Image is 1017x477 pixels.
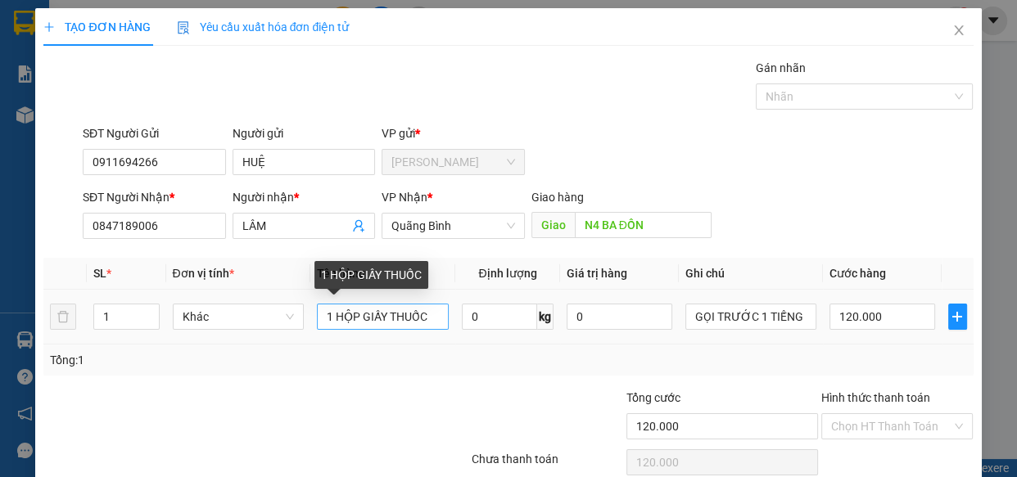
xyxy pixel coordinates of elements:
[478,267,536,280] span: Định lượng
[93,267,106,280] span: SL
[567,304,672,330] input: 0
[177,21,190,34] img: icon
[233,124,376,142] div: Người gửi
[317,304,449,330] input: VD: Bàn, Ghế
[679,258,824,290] th: Ghi chú
[391,150,515,174] span: Bảo Lộc
[83,188,226,206] div: SĐT Người Nhận
[829,267,886,280] span: Cước hàng
[575,212,712,238] input: Dọc đường
[821,391,930,404] label: Hình thức thanh toán
[567,267,627,280] span: Giá trị hàng
[352,219,365,232] span: user-add
[531,212,575,238] span: Giao
[177,20,350,34] span: Yêu cầu xuất hóa đơn điện tử
[537,304,554,330] span: kg
[391,214,515,238] span: Quãng Bình
[952,24,965,37] span: close
[83,124,226,142] div: SĐT Người Gửi
[183,304,295,329] span: Khác
[936,8,982,54] button: Close
[949,310,966,323] span: plus
[382,191,427,204] span: VP Nhận
[173,267,234,280] span: Đơn vị tính
[756,61,806,74] label: Gán nhãn
[382,124,525,142] div: VP gửi
[50,351,394,369] div: Tổng: 1
[531,191,584,204] span: Giao hàng
[314,261,428,289] div: 1 HỘP GIẤY THUỐC
[233,188,376,206] div: Người nhận
[626,391,680,404] span: Tổng cước
[50,304,76,330] button: delete
[43,21,55,33] span: plus
[43,20,150,34] span: TẠO ĐƠN HÀNG
[685,304,817,330] input: Ghi Chú
[948,304,967,330] button: plus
